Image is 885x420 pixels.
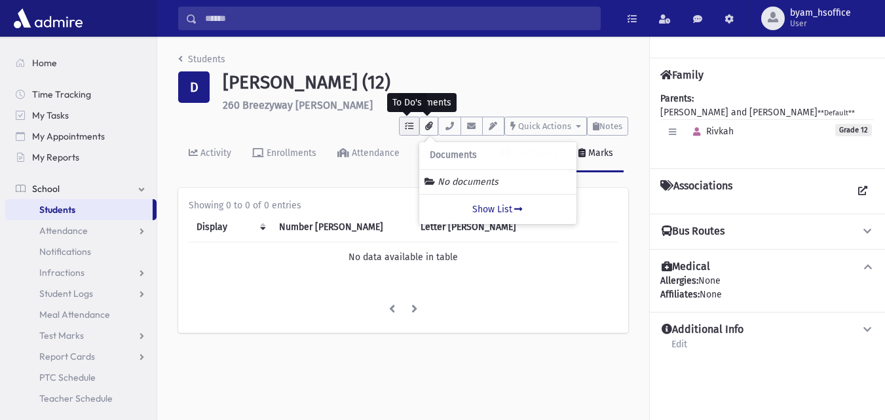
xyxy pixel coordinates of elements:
th: Number Mark [271,212,413,242]
a: Edit [671,337,688,360]
span: Meal Attendance [39,309,110,320]
button: Medical [660,260,875,274]
span: Teacher Schedule [39,392,113,404]
a: Notifications [5,241,157,262]
span: School [32,183,60,195]
div: Activity [198,147,231,159]
a: Meal Attendance [5,304,157,325]
span: Documents [430,150,477,161]
div: None [660,274,875,301]
a: Enrollments [242,136,327,172]
a: My Reports [5,147,157,168]
a: Test Marks [489,136,568,172]
span: My Appointments [32,130,105,142]
a: Student Logs [5,283,157,304]
span: Quick Actions [518,121,571,131]
b: Affiliates: [660,289,700,300]
nav: breadcrumb [178,52,225,71]
h1: [PERSON_NAME] (12) [223,71,628,94]
a: Teacher Schedule [5,388,157,409]
span: Report Cards [39,351,95,362]
a: Students [178,54,225,65]
span: User [790,18,851,29]
span: Notifications [39,246,91,258]
a: Test Marks [5,325,157,346]
a: Infractions [5,262,157,283]
a: Time Tracking [5,84,157,105]
td: No data available in table [189,242,618,272]
span: Rivkah [687,126,734,137]
div: Marks [586,147,613,159]
h6: 260 Breezyway [PERSON_NAME] [223,99,628,111]
span: Student Logs [39,288,93,299]
b: Allergies: [660,275,698,286]
h4: Associations [660,180,732,203]
span: Attendance [39,225,88,237]
div: Attendance [349,147,400,159]
b: Parents: [660,93,694,104]
div: D [178,71,210,103]
div: None [660,288,875,301]
span: Students [39,204,75,216]
a: Home [5,52,157,73]
div: Documents [399,93,457,112]
div: Enrollments [264,147,316,159]
th: Display [189,212,271,242]
input: Search [197,7,600,30]
a: Attendance [327,136,410,172]
h4: Medical [662,260,710,274]
h4: Additional Info [662,323,744,337]
th: Letter Mark [413,212,544,242]
a: Report Cards [5,346,157,367]
span: My Reports [32,151,79,163]
span: Notes [599,121,622,131]
button: Notes [587,117,628,136]
img: AdmirePro [10,5,86,31]
span: Test Marks [39,330,84,341]
h4: Bus Routes [662,225,725,239]
span: Grade 12 [835,124,872,136]
h4: Family [660,69,704,81]
a: Marks [568,136,624,172]
a: My Appointments [5,126,157,147]
a: PTC Schedule [5,367,157,388]
div: No documents [424,175,571,189]
span: PTC Schedule [39,372,96,383]
a: Activity [178,136,242,172]
a: View all Associations [851,180,875,203]
span: byam_hsoffice [790,8,851,18]
span: Time Tracking [32,88,91,100]
a: School [5,178,157,199]
span: Home [32,57,57,69]
a: Students [5,199,153,220]
a: Attendance [5,220,157,241]
button: Bus Routes [660,225,875,239]
a: My Tasks [5,105,157,126]
button: Quick Actions [504,117,587,136]
div: Showing 0 to 0 of 0 entries [189,199,618,212]
a: Infractions [410,136,489,172]
span: Infractions [39,267,85,278]
div: [PERSON_NAME] and [PERSON_NAME] [660,92,875,158]
a: Show List [419,194,576,224]
div: To Do's [387,93,427,112]
span: My Tasks [32,109,69,121]
button: Additional Info [660,323,875,337]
